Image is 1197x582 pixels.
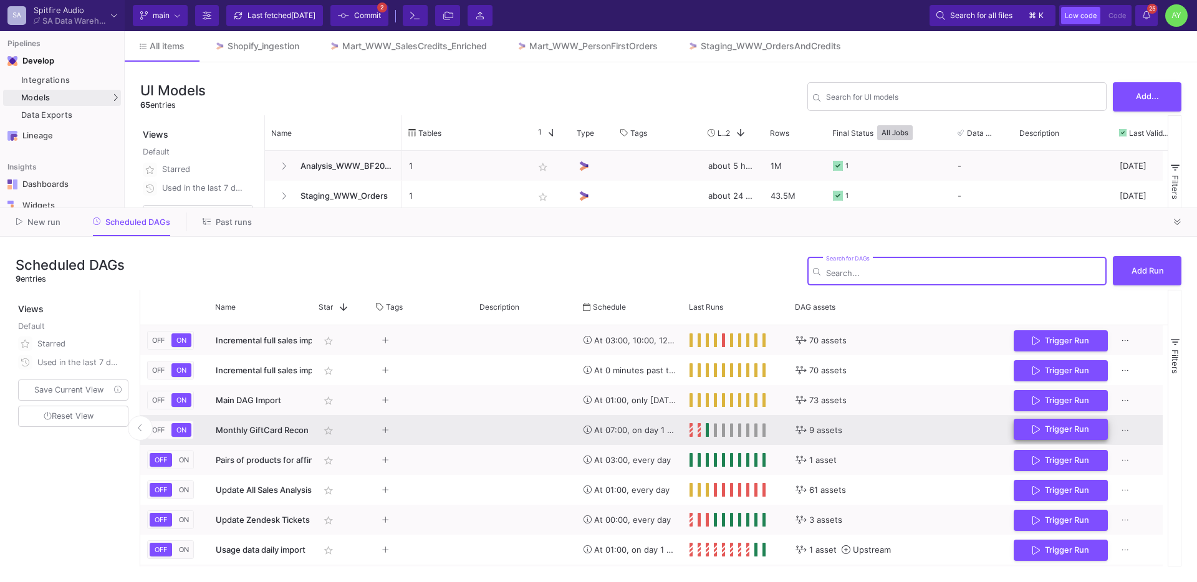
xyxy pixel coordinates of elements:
button: ON [171,393,191,407]
span: OFF [150,426,167,434]
span: ON [176,515,191,524]
button: Trigger Run [1014,510,1108,532]
mat-icon: star_border [321,513,336,528]
div: - [958,181,1006,210]
p: 1 [409,181,520,211]
div: Spitfire Audio [34,6,106,14]
button: Trigger Run [1014,360,1108,382]
div: - [958,151,1006,180]
span: Trigger Run [1045,456,1089,465]
a: Navigation iconDashboards [3,174,121,194]
a: Integrations [3,72,121,88]
mat-icon: star_border [321,363,336,378]
div: At 0 minutes past the hour, every 4 hours, between 08:00 and 20:59, only [DATE] [584,356,676,385]
button: Starred [140,160,256,179]
img: Tab icon [517,41,527,52]
span: Search for all files [950,6,1012,25]
span: ⌘ [1029,8,1036,23]
div: Press SPACE to select this row. [140,415,1163,445]
span: Low code [1065,11,1097,20]
div: Last fetched [248,6,315,25]
span: Scheduled DAGs [105,217,170,227]
p: 1 [409,151,520,181]
span: Usage data daily import [216,545,305,555]
span: Update All Sales Analysis Tables [216,485,339,495]
span: Type [577,128,594,138]
span: Trigger Run [1045,424,1089,434]
button: Past runs [188,212,267,232]
div: At 07:00, on day 1 of the month [584,416,676,445]
img: Navigation icon [7,131,17,141]
button: Low code [1061,7,1100,24]
span: OFF [152,515,170,524]
img: Tab icon [214,41,225,52]
div: Press SPACE to select this row. [140,475,1163,505]
button: Trigger Run [1014,540,1108,561]
div: 43.5M [764,181,826,211]
button: Used in the last 7 days [140,179,256,198]
div: Mart_WWW_SalesCredits_Enriched [342,41,487,51]
div: Integrations [21,75,118,85]
button: ON [171,363,191,377]
button: Commit [330,5,388,26]
div: Press SPACE to select this row. [140,445,1163,475]
div: Widgets [22,201,103,211]
div: entries [140,99,206,111]
button: Trigger Run [1014,419,1108,441]
div: Final Status [832,118,933,147]
span: 70 assets [809,356,847,385]
span: ON [176,485,191,494]
span: Models [21,93,50,103]
mat-icon: star_border [321,333,336,348]
button: Starred [16,335,131,353]
div: Press SPACE to select this row. [140,325,1163,355]
span: Description [479,302,519,312]
span: Last Valid Job [1129,128,1170,138]
mat-icon: star_border [536,160,550,174]
span: Trigger Run [1045,515,1089,525]
span: OFF [152,545,170,554]
button: Last fetched[DATE] [226,5,323,26]
div: entries [16,273,125,285]
img: Tab icon [329,41,340,52]
button: ON [171,333,191,347]
mat-icon: star_border [321,543,336,558]
div: Press SPACE to select this row. [140,385,1163,415]
div: Default [143,146,256,160]
img: Tab icon [688,41,698,52]
img: Navigation icon [7,179,17,189]
button: Reset View [18,406,128,427]
span: Trigger Run [1045,336,1089,345]
a: Navigation iconWidgets [3,196,121,216]
div: Mart_WWW_PersonFirstOrders [529,41,658,51]
span: main [153,6,170,25]
button: New run [1,212,75,232]
span: Trigger Run [1045,366,1089,375]
h3: UI Models [140,82,206,98]
button: ON [176,453,191,467]
div: [DATE] [1113,181,1188,211]
div: At 03:00, 10:00, 12:00, 16:00 and 21:00, [DATE] through [DATE] [584,326,676,355]
span: OFF [152,485,170,494]
mat-expansion-panel-header: Navigation iconDevelop [3,51,121,71]
button: ON [176,513,191,527]
span: Pairs of products for affinity [216,455,323,465]
span: ON [174,426,189,434]
span: Filters [1170,175,1180,199]
span: 1 asset [809,446,837,475]
span: Trigger Run [1045,545,1089,555]
div: Lineage [22,131,103,141]
button: Save Current View [18,379,128,401]
div: Develop [22,56,41,66]
span: Add Run [1132,266,1164,275]
button: OFF [150,393,167,407]
span: Upstream [853,535,891,565]
button: Search for all files⌘k [930,5,1055,26]
span: Reset View [44,411,94,421]
div: 1 [845,151,848,181]
span: [DATE] [291,11,315,20]
span: OFF [150,366,167,374]
span: Star [319,302,333,312]
span: Tags [630,128,647,138]
div: At 01:00, only [DATE] [584,386,676,415]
